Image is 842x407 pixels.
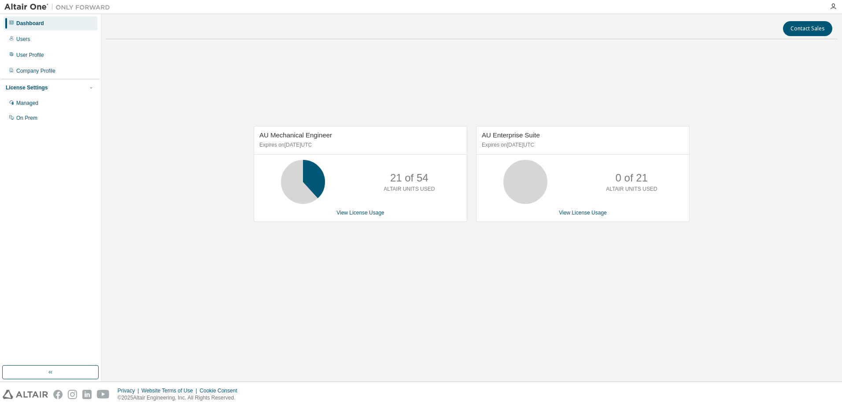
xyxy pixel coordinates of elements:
img: instagram.svg [68,390,77,399]
p: ALTAIR UNITS USED [606,185,657,193]
p: ALTAIR UNITS USED [384,185,435,193]
a: View License Usage [336,210,384,216]
img: youtube.svg [97,390,110,399]
div: Privacy [118,387,141,394]
div: Company Profile [16,67,55,74]
img: facebook.svg [53,390,63,399]
div: On Prem [16,115,37,122]
div: User Profile [16,52,44,59]
img: Altair One [4,3,114,11]
button: Contact Sales [783,21,832,36]
a: View License Usage [559,210,607,216]
div: Managed [16,100,38,107]
span: AU Enterprise Suite [482,131,540,139]
div: Cookie Consent [199,387,242,394]
img: altair_logo.svg [3,390,48,399]
p: Expires on [DATE] UTC [259,141,459,149]
div: Website Terms of Use [141,387,199,394]
div: Dashboard [16,20,44,27]
p: 0 of 21 [616,170,648,185]
div: Users [16,36,30,43]
p: © 2025 Altair Engineering, Inc. All Rights Reserved. [118,394,243,402]
p: Expires on [DATE] UTC [482,141,682,149]
div: License Settings [6,84,48,91]
span: AU Mechanical Engineer [259,131,332,139]
p: 21 of 54 [390,170,428,185]
img: linkedin.svg [82,390,92,399]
